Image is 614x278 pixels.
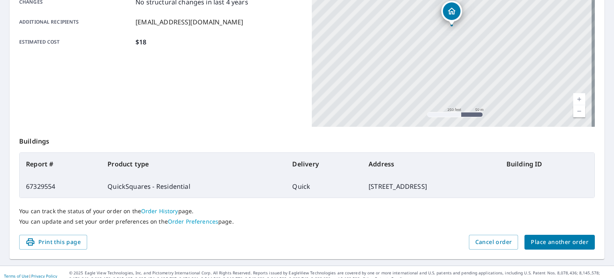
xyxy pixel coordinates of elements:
p: $18 [136,37,146,47]
p: [EMAIL_ADDRESS][DOMAIN_NAME] [136,17,243,27]
p: Additional recipients [19,17,132,27]
a: Current Level 17, Zoom In [573,93,585,105]
th: Delivery [286,153,362,175]
p: Estimated cost [19,37,132,47]
th: Product type [101,153,286,175]
th: Report # [20,153,101,175]
p: You can update and set your order preferences on the page. [19,218,595,225]
td: [STREET_ADDRESS] [362,175,500,198]
a: Order Preferences [168,218,218,225]
td: QuickSquares - Residential [101,175,286,198]
div: Dropped pin, building 1, Residential property, 2861 Birch St Denver, CO 80207 [441,1,462,26]
span: Cancel order [475,237,512,247]
span: Place another order [531,237,588,247]
p: Buildings [19,127,595,152]
button: Print this page [19,235,87,250]
button: Cancel order [469,235,518,250]
th: Building ID [500,153,594,175]
span: Print this page [26,237,81,247]
p: You can track the status of your order on the page. [19,208,595,215]
button: Place another order [524,235,595,250]
td: 67329554 [20,175,101,198]
td: Quick [286,175,362,198]
a: Current Level 17, Zoom Out [573,105,585,117]
th: Address [362,153,500,175]
a: Order History [141,207,178,215]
